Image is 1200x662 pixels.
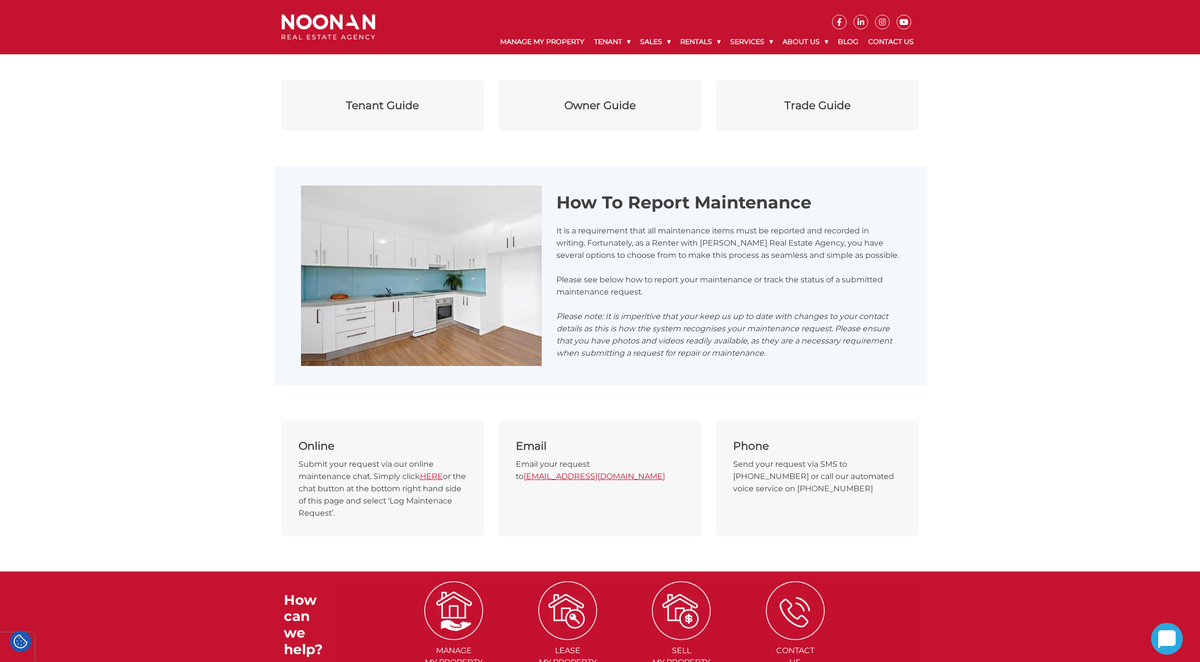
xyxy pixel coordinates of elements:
[766,581,825,640] img: ICONS
[299,438,467,454] div: Online
[516,458,684,482] p: Email your request to
[420,472,443,481] a: HERE
[299,458,467,519] p: Submit your request via our online maintenance chat. Simply click or the chat button at the botto...
[675,29,725,54] a: Rentals
[556,192,900,213] h2: How To Report Maintenance
[424,581,483,640] img: ICONS
[499,80,701,131] a: Owner Guide
[516,438,684,454] div: Email
[733,438,901,454] div: Phone
[524,472,665,481] a: [EMAIL_ADDRESS][DOMAIN_NAME]
[652,581,711,640] img: ICONS
[863,29,919,54] a: Contact Us
[346,97,419,114] div: Tenant Guide
[833,29,863,54] a: Blog
[733,458,901,495] p: Send your request via SMS to [PHONE_NUMBER] or call our automated voice service on [PHONE_NUMBER]
[556,225,900,261] p: It is a requirement that all maintenance items must be reported and recorded in writing. Fortunat...
[589,29,635,54] a: Tenant
[281,14,375,40] img: Noonan Real Estate Agency
[556,312,892,358] em: Please note: It is imperitive that your keep us up to date with changes to your contact details a...
[538,581,597,640] img: ICONS
[556,274,900,298] p: Please see below how to report your maintenance or track the status of a submitted maintenance re...
[725,29,778,54] a: Services
[716,80,919,131] a: Trade Guide
[284,592,333,658] h3: How can we help?
[301,185,542,366] img: 71155694__reaimport-1694389553-20860918-24420166.jpg
[778,29,833,54] a: About Us
[281,80,484,131] a: Tenant Guide
[635,29,675,54] a: Sales
[564,97,636,114] div: Owner Guide
[785,97,851,114] div: Trade Guide
[495,29,589,54] a: Manage My Property
[10,631,31,652] div: Cookie Settings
